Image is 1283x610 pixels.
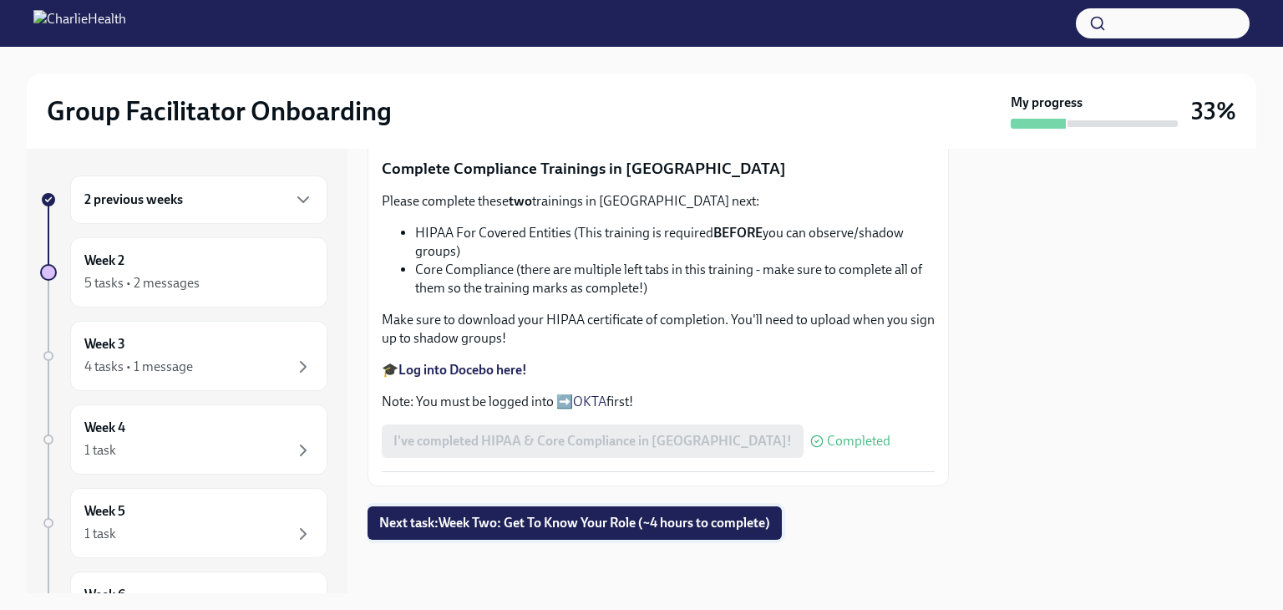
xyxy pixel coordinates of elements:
h6: Week 3 [84,335,125,353]
h6: Week 6 [84,586,125,604]
img: CharlieHealth [33,10,126,37]
p: Please complete these trainings in [GEOGRAPHIC_DATA] next: [382,192,935,211]
h6: Week 2 [84,252,124,270]
h3: 33% [1191,96,1236,126]
div: 1 task [84,525,116,543]
a: Week 25 tasks • 2 messages [40,237,327,308]
span: Next task : Week Two: Get To Know Your Role (~4 hours to complete) [379,515,770,531]
span: Completed [827,435,890,448]
h6: Week 4 [84,419,125,437]
button: Next task:Week Two: Get To Know Your Role (~4 hours to complete) [368,506,782,540]
a: Week 51 task [40,488,327,558]
h2: Group Facilitator Onboarding [47,94,392,128]
li: HIPAA For Covered Entities (This training is required you can observe/shadow groups) [415,224,935,261]
h6: 2 previous weeks [84,191,183,209]
li: Core Compliance (there are multiple left tabs in this training - make sure to complete all of the... [415,261,935,297]
div: 5 tasks • 2 messages [84,274,200,292]
p: Make sure to download your HIPAA certificate of completion. You'll need to upload when you sign u... [382,311,935,348]
p: Note: You must be logged into ➡️ first! [382,393,935,411]
div: 1 task [84,441,116,460]
strong: two [509,193,532,209]
a: Week 34 tasks • 1 message [40,321,327,391]
div: 4 tasks • 1 message [84,358,193,376]
p: Complete Compliance Trainings in [GEOGRAPHIC_DATA] [382,158,935,180]
a: Week 41 task [40,404,327,475]
h6: Week 5 [84,502,125,521]
a: Log into Docebo here! [398,362,527,378]
strong: My progress [1011,94,1083,112]
p: 🎓 [382,361,935,379]
a: OKTA [573,394,606,409]
div: 2 previous weeks [70,175,327,224]
strong: BEFORE [713,225,763,241]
